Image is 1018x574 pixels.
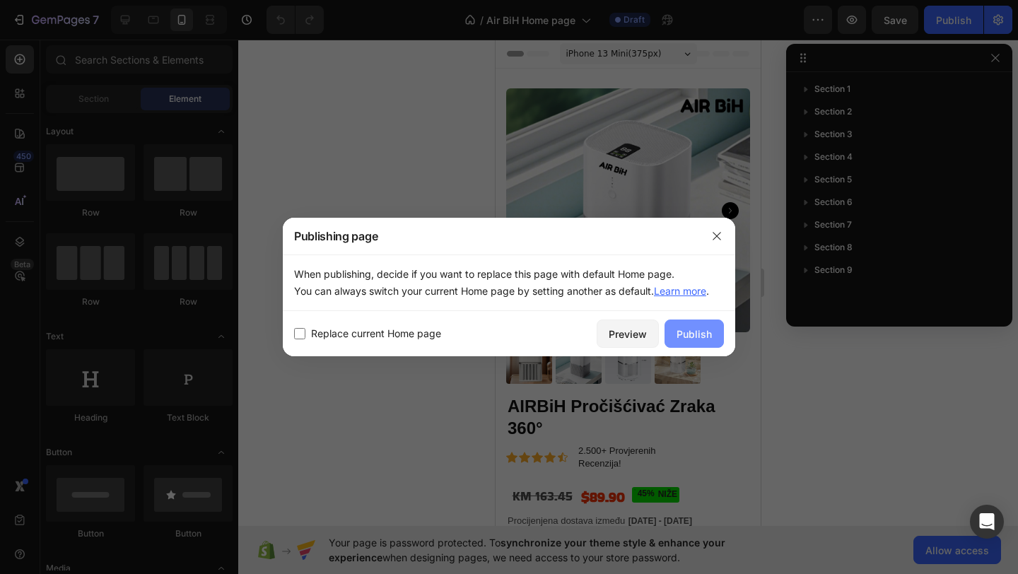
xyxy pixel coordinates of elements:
span: Replace current Home page [311,325,441,342]
a: Learn more [654,285,706,297]
button: Publish [665,320,724,348]
div: Preview [609,327,647,341]
div: 45% [141,447,160,462]
div: Publish [677,327,712,341]
button: Carousel Next Arrow [226,163,243,180]
span: Procijenjena dostava između [12,476,129,486]
span: [DATE] - [DATE] [133,476,197,486]
span: 2.500+ Provjerenih Recenzija! [83,406,160,429]
button: Preview [597,320,659,348]
div: Publishing page [283,218,698,254]
div: Open Intercom Messenger [970,505,1004,539]
s: KM 163.45 [17,447,77,465]
p: When publishing, decide if you want to replace this page with default Home page. You can always s... [294,266,724,300]
h1: AIRBiH Pročišćivać Zraka 360° [11,354,255,401]
span: iPhone 13 Mini ( 375 px) [71,7,166,21]
div: NIŽE [160,447,184,463]
div: $89.90 [84,447,131,468]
